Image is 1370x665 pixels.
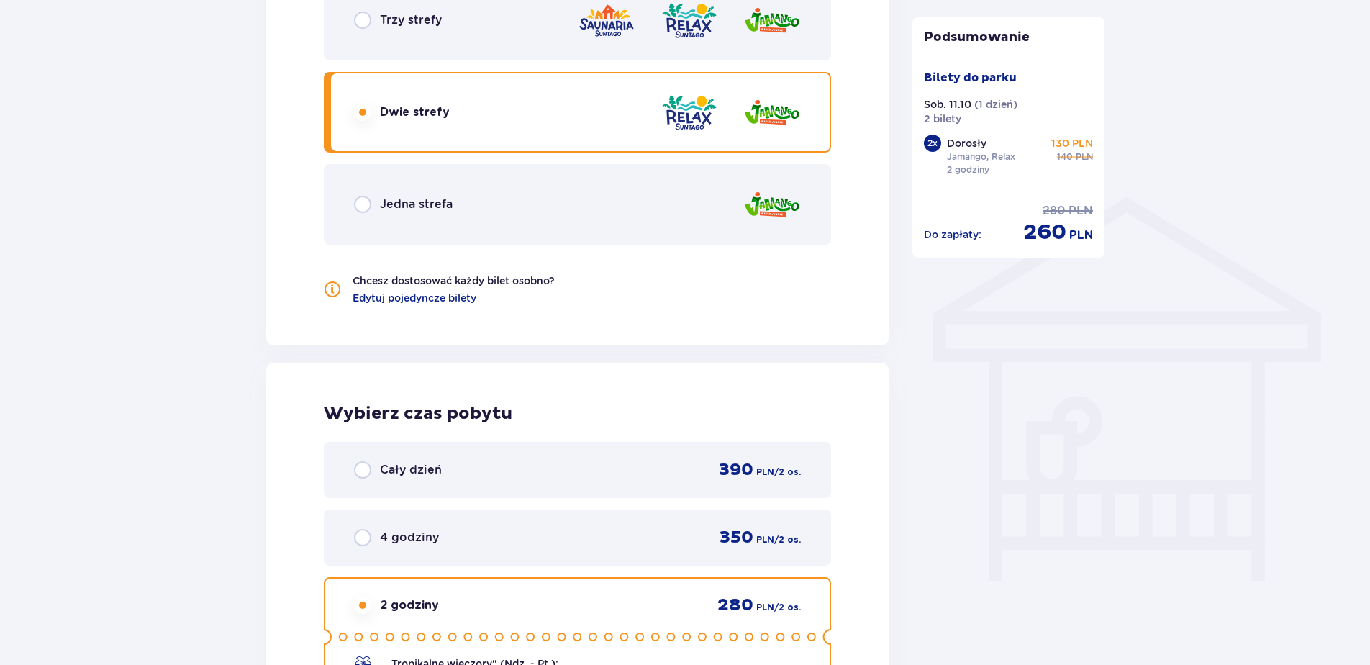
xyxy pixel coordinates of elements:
[380,462,442,478] span: Cały dzień
[1076,150,1093,163] span: PLN
[353,291,476,305] a: Edytuj pojedyncze bilety
[353,273,555,288] p: Chcesz dostosować każdy bilet osobno?
[743,184,801,225] img: Jamango
[924,135,941,152] div: 2 x
[774,533,801,546] span: / 2 os.
[380,12,442,28] span: Trzy strefy
[1043,203,1066,219] span: 280
[719,459,753,481] span: 390
[1051,136,1093,150] p: 130 PLN
[924,112,961,126] p: 2 bilety
[912,29,1105,46] p: Podsumowanie
[947,136,986,150] p: Dorosły
[924,70,1017,86] p: Bilety do parku
[947,163,989,176] p: 2 godziny
[380,104,450,120] span: Dwie strefy
[924,227,981,242] p: Do zapłaty :
[756,601,774,614] span: PLN
[974,97,1017,112] p: ( 1 dzień )
[720,527,753,548] span: 350
[1023,219,1066,246] span: 260
[743,92,801,133] img: Jamango
[924,97,971,112] p: Sob. 11.10
[380,196,453,212] span: Jedna strefa
[717,594,753,616] span: 280
[756,466,774,479] span: PLN
[380,530,439,546] span: 4 godziny
[324,403,831,425] h2: Wybierz czas pobytu
[1057,150,1073,163] span: 140
[1069,227,1093,243] span: PLN
[774,601,801,614] span: / 2 os.
[774,466,801,479] span: / 2 os.
[1069,203,1093,219] span: PLN
[947,150,1015,163] p: Jamango, Relax
[380,597,439,613] span: 2 godziny
[756,533,774,546] span: PLN
[661,92,718,133] img: Relax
